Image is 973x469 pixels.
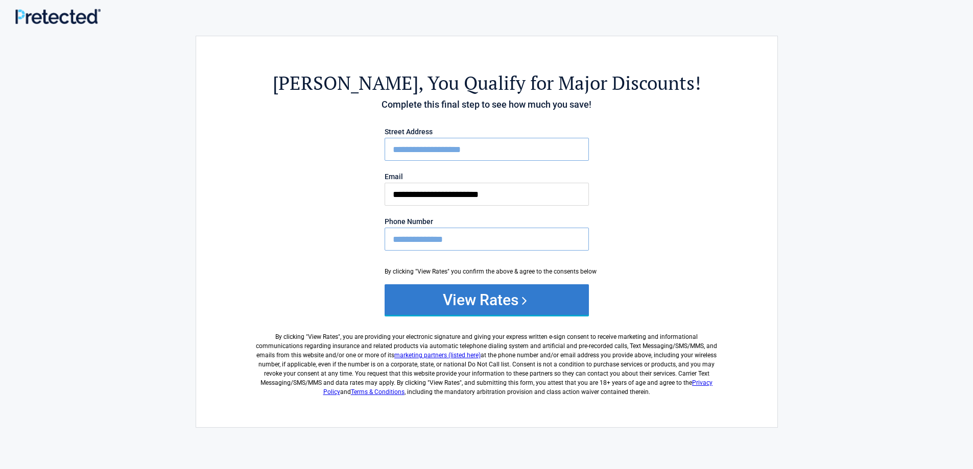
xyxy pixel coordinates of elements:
[385,128,589,135] label: Street Address
[252,98,721,111] h4: Complete this final step to see how much you save!
[385,284,589,315] button: View Rates
[252,324,721,397] label: By clicking " ", you are providing your electronic signature and giving your express written e-si...
[385,267,589,276] div: By clicking "View Rates" you confirm the above & agree to the consents below
[351,388,405,396] a: Terms & Conditions
[394,352,481,359] a: marketing partners (listed here)
[252,70,721,95] h2: , You Qualify for Major Discounts!
[385,173,589,180] label: Email
[15,9,101,24] img: Main Logo
[385,218,589,225] label: Phone Number
[273,70,418,95] span: [PERSON_NAME]
[308,333,338,340] span: View Rates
